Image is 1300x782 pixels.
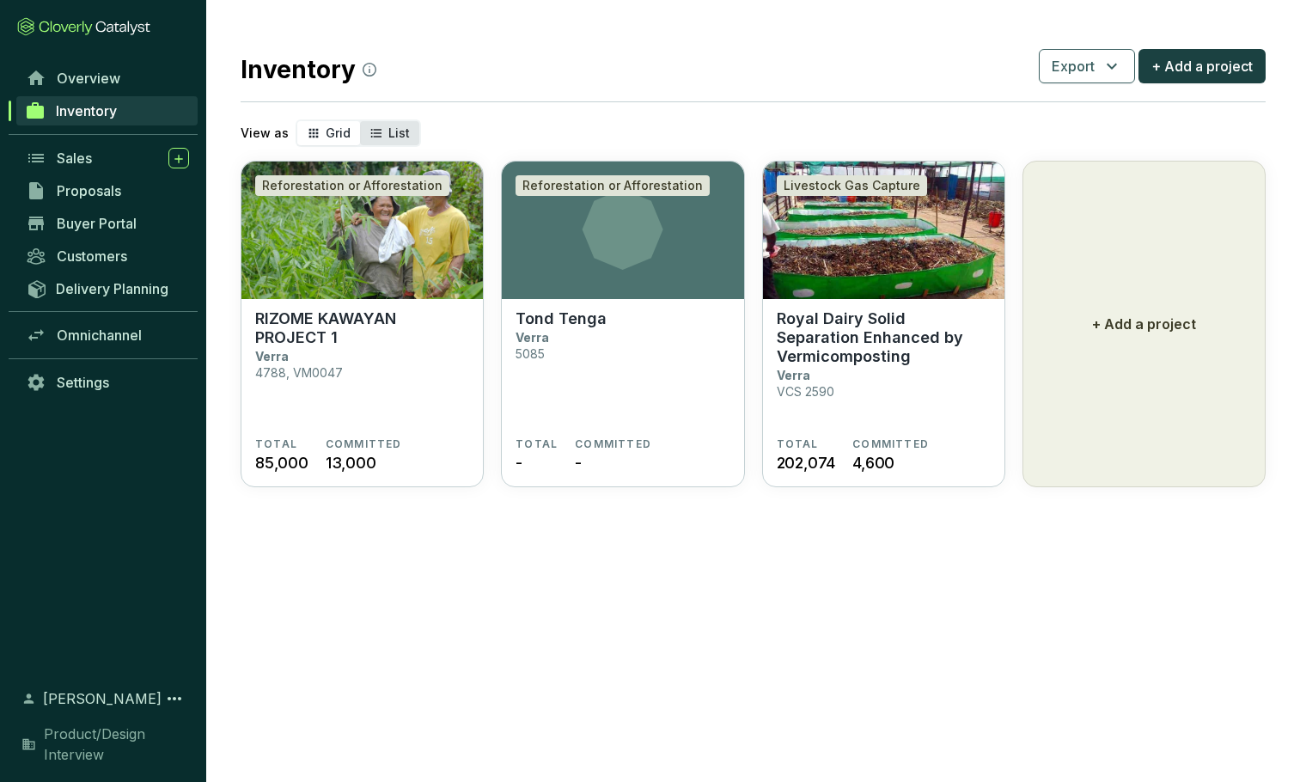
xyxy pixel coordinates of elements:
[241,125,289,142] p: View as
[777,437,819,451] span: TOTAL
[763,162,1004,299] img: Royal Dairy Solid Separation Enhanced by Vermicomposting
[388,125,410,140] span: List
[17,321,198,350] a: Omnichannel
[777,451,836,474] span: 202,074
[1151,56,1253,76] span: + Add a project
[17,176,198,205] a: Proposals
[17,368,198,397] a: Settings
[326,451,376,474] span: 13,000
[255,365,343,380] p: 4788, VM0047
[501,161,744,487] a: Reforestation or AfforestationTond TengaVerra5085TOTAL-COMMITTED-
[57,247,127,265] span: Customers
[516,330,549,345] p: Verra
[1039,49,1135,83] button: Export
[17,274,198,302] a: Delivery Planning
[57,327,142,344] span: Omnichannel
[241,161,484,487] a: RIZOME KAWAYAN PROJECT 1Reforestation or AfforestationRIZOME KAWAYAN PROJECT 1Verra4788, VM0047TO...
[777,175,927,196] div: Livestock Gas Capture
[57,374,109,391] span: Settings
[17,209,198,238] a: Buyer Portal
[777,368,810,382] p: Verra
[326,437,402,451] span: COMMITTED
[296,119,421,147] div: segmented control
[516,451,522,474] span: -
[17,144,198,173] a: Sales
[1052,56,1095,76] span: Export
[255,349,289,364] p: Verra
[516,175,710,196] div: Reforestation or Afforestation
[516,437,558,451] span: TOTAL
[255,451,308,474] span: 85,000
[575,437,651,451] span: COMMITTED
[57,215,137,232] span: Buyer Portal
[44,724,189,765] span: Product/Design Interview
[1092,314,1196,334] p: + Add a project
[241,162,483,299] img: RIZOME KAWAYAN PROJECT 1
[852,437,929,451] span: COMMITTED
[516,309,607,328] p: Tond Tenga
[1022,161,1266,487] button: + Add a project
[57,182,121,199] span: Proposals
[1138,49,1266,83] button: + Add a project
[43,688,162,709] span: [PERSON_NAME]
[17,64,198,93] a: Overview
[516,346,545,361] p: 5085
[777,309,991,366] p: Royal Dairy Solid Separation Enhanced by Vermicomposting
[241,52,376,88] h2: Inventory
[255,175,449,196] div: Reforestation or Afforestation
[57,150,92,167] span: Sales
[255,437,297,451] span: TOTAL
[16,96,198,125] a: Inventory
[56,102,117,119] span: Inventory
[777,384,834,399] p: VCS 2590
[762,161,1005,487] a: Royal Dairy Solid Separation Enhanced by VermicompostingLivestock Gas CaptureRoyal Dairy Solid Se...
[575,451,582,474] span: -
[326,125,351,140] span: Grid
[57,70,120,87] span: Overview
[17,241,198,271] a: Customers
[56,280,168,297] span: Delivery Planning
[255,309,469,347] p: RIZOME KAWAYAN PROJECT 1
[852,451,894,474] span: 4,600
